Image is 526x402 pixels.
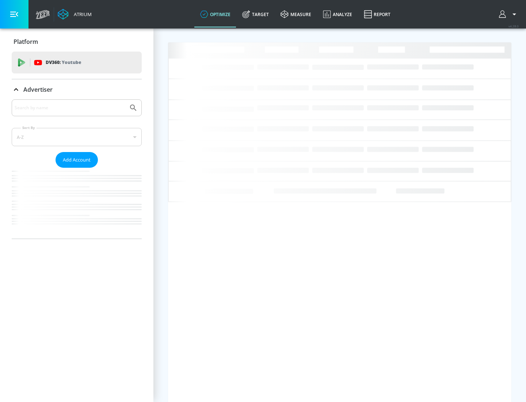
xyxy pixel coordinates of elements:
div: Advertiser [12,79,142,100]
nav: list of Advertiser [12,168,142,239]
a: Analyze [317,1,358,27]
input: Search by name [15,103,125,113]
div: Atrium [71,11,92,18]
a: Report [358,1,396,27]
span: v 4.28.0 [508,24,519,28]
span: Add Account [63,156,91,164]
p: Platform [14,38,38,46]
a: optimize [194,1,236,27]
label: Sort By [21,125,37,130]
a: measure [275,1,317,27]
div: Advertiser [12,99,142,239]
div: A-Z [12,128,142,146]
p: DV360: [46,58,81,67]
p: Advertiser [23,86,53,94]
a: Atrium [58,9,92,20]
div: DV360: Youtube [12,52,142,73]
p: Youtube [62,58,81,66]
a: Target [236,1,275,27]
div: Platform [12,31,142,52]
button: Add Account [56,152,98,168]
